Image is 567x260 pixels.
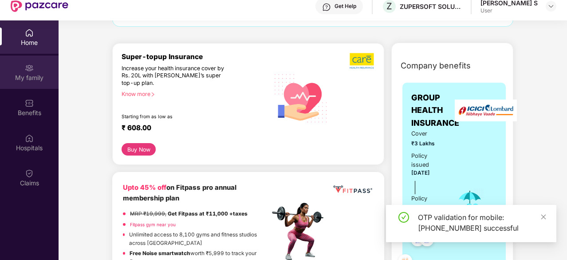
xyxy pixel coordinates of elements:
[418,212,546,233] div: OTP validation for mobile: [PHONE_NUMBER] successful
[25,64,34,72] img: svg+xml;base64,PHN2ZyB3aWR0aD0iMjAiIGhlaWdodD0iMjAiIHZpZXdCb3g9IjAgMCAyMCAyMCIgZmlsbD0ibm9uZSIgeG...
[269,65,333,130] img: svg+xml;base64,PHN2ZyB4bWxucz0iaHR0cDovL3d3dy53My5vcmcvMjAwMC9zdmciIHhtbG5zOnhsaW5rPSJodHRwOi8vd3...
[411,92,459,129] span: GROUP HEALTH INSURANCE
[401,60,471,72] span: Company benefits
[130,222,176,227] a: Fitpass gym near you
[455,100,517,121] img: insurerLogo
[25,169,34,178] img: svg+xml;base64,PHN2ZyBpZD0iQ2xhaW0iIHhtbG5zPSJodHRwOi8vd3d3LnczLm9yZy8yMDAwL3N2ZyIgd2lkdGg9IjIwIi...
[122,114,232,120] div: Starting from as low as
[122,52,269,61] div: Super-topup Insurance
[25,99,34,108] img: svg+xml;base64,PHN2ZyBpZD0iQmVuZWZpdHMiIHhtbG5zPSJodHRwOi8vd3d3LnczLm9yZy8yMDAwL3N2ZyIgd2lkdGg9Ij...
[411,129,444,138] span: Cover
[335,3,356,10] div: Get Help
[480,7,538,14] div: User
[350,52,375,69] img: b5dec4f62d2307b9de63beb79f102df3.png
[411,152,444,169] div: Policy issued
[122,143,156,156] button: Buy Now
[122,91,264,97] div: Know more
[130,211,166,217] del: MRP ₹19,999,
[400,2,462,11] div: ZUPERSOFT SOLUTIONS PRIVATE LIMITED
[123,184,166,192] b: Upto 45% off
[322,3,331,12] img: svg+xml;base64,PHN2ZyBpZD0iSGVscC0zMngzMiIgeG1sbnM9Imh0dHA6Ly93d3cudzMub3JnLzIwMDAvc3ZnIiB3aWR0aD...
[168,211,248,217] strong: Get Fitpass at ₹11,000 +taxes
[547,3,555,10] img: svg+xml;base64,PHN2ZyBpZD0iRHJvcGRvd24tMzJ4MzIiIHhtbG5zPSJodHRwOi8vd3d3LnczLm9yZy8yMDAwL3N2ZyIgd2...
[386,1,392,12] span: Z
[411,140,444,148] span: ₹3 Lakhs
[411,194,444,212] div: Policy Expiry
[123,184,236,202] b: on Fitpass pro annual membership plan
[129,231,269,247] p: Unlimited access to 8,100 gyms and fitness studios across [GEOGRAPHIC_DATA]
[11,0,68,12] img: New Pazcare Logo
[332,183,374,196] img: fppp.png
[25,134,34,143] img: svg+xml;base64,PHN2ZyBpZD0iSG9zcGl0YWxzIiB4bWxucz0iaHR0cDovL3d3dy53My5vcmcvMjAwMC9zdmciIHdpZHRoPS...
[25,28,34,37] img: svg+xml;base64,PHN2ZyBpZD0iSG9tZSIgeG1sbnM9Imh0dHA6Ly93d3cudzMub3JnLzIwMDAvc3ZnIiB3aWR0aD0iMjAiIG...
[122,65,231,87] div: Increase your health insurance cover by Rs. 20L with [PERSON_NAME]’s super top-up plan.
[150,92,155,97] span: right
[130,250,190,256] strong: Free Noise smartwatch
[398,212,409,223] span: check-circle
[540,214,547,220] span: close
[122,124,260,134] div: ₹ 608.00
[411,170,430,176] span: [DATE]
[456,188,484,217] img: icon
